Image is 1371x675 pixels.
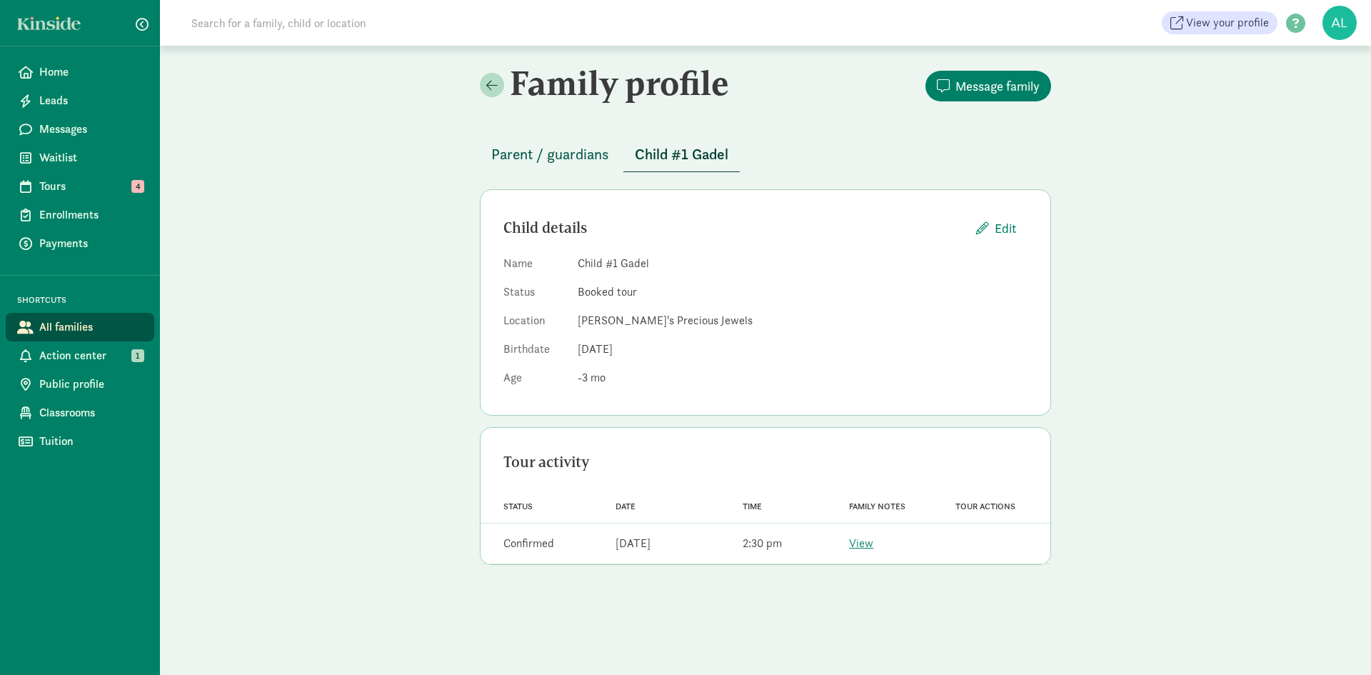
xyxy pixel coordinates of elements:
span: 1 [131,349,144,362]
iframe: Chat Widget [1300,606,1371,675]
a: Parent / guardians [480,146,621,163]
a: All families [6,313,154,341]
a: View your profile [1162,11,1277,34]
a: Tours 4 [6,172,154,201]
dt: Location [503,312,566,335]
span: Waitlist [39,149,143,166]
a: Public profile [6,370,154,399]
span: Tours [39,178,143,195]
dd: [PERSON_NAME]'s Precious Jewels [578,312,1028,329]
div: [DATE] [616,535,651,552]
span: Leads [39,92,143,109]
span: Edit [995,219,1016,238]
span: 4 [131,180,144,193]
span: Home [39,64,143,81]
a: Payments [6,229,154,258]
a: Enrollments [6,201,154,229]
a: Action center 1 [6,341,154,370]
div: Child details [503,216,965,239]
button: Edit [965,213,1028,244]
button: Parent / guardians [480,137,621,171]
h2: Family profile [480,63,763,103]
span: All families [39,319,143,336]
a: Waitlist [6,144,154,172]
span: Date [616,501,636,511]
dd: Child #1 Gadel [578,255,1028,272]
span: Child #1 Gadel [635,143,728,166]
span: Action center [39,347,143,364]
dt: Name [503,255,566,278]
div: Confirmed [503,535,554,552]
a: Home [6,58,154,86]
button: Message family [925,71,1051,101]
span: Messages [39,121,143,138]
div: Tour activity [503,451,1028,474]
span: Public profile [39,376,143,393]
span: Parent / guardians [491,143,609,166]
span: Time [743,501,762,511]
dt: Status [503,284,566,306]
dt: Birthdate [503,341,566,364]
div: 2:30 pm [743,535,782,552]
dd: Booked tour [578,284,1028,301]
span: Enrollments [39,206,143,224]
dt: Age [503,369,566,392]
a: Classrooms [6,399,154,427]
span: Message family [955,76,1040,96]
a: Messages [6,115,154,144]
span: Payments [39,235,143,252]
span: Tour actions [955,501,1015,511]
button: Child #1 Gadel [623,137,740,172]
a: Tuition [6,427,154,456]
a: View [849,536,873,551]
span: Family notes [849,501,905,511]
span: View your profile [1186,14,1269,31]
span: [DATE] [578,341,613,356]
span: Classrooms [39,404,143,421]
a: Leads [6,86,154,115]
span: Status [503,501,533,511]
span: Tuition [39,433,143,450]
span: -3 [578,370,606,385]
a: Child #1 Gadel [623,146,740,163]
input: Search for a family, child or location [183,9,583,37]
